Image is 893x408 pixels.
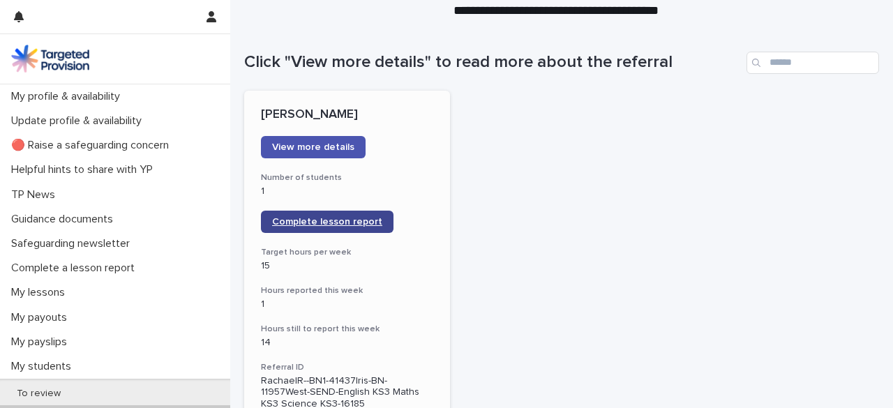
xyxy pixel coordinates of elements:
p: My payouts [6,311,78,324]
span: Complete lesson report [272,217,382,227]
a: View more details [261,136,366,158]
p: Safeguarding newsletter [6,237,141,250]
a: Complete lesson report [261,211,393,233]
p: 14 [261,337,433,349]
h3: Hours still to report this week [261,324,433,335]
p: TP News [6,188,66,202]
p: Helpful hints to share with YP [6,163,164,176]
p: 🔴 Raise a safeguarding concern [6,139,180,152]
h3: Referral ID [261,362,433,373]
p: Complete a lesson report [6,262,146,275]
p: To review [6,388,72,400]
p: 15 [261,260,433,272]
h3: Number of students [261,172,433,183]
p: My students [6,360,82,373]
p: My profile & availability [6,90,131,103]
img: M5nRWzHhSzIhMunXDL62 [11,45,89,73]
input: Search [746,52,879,74]
p: 1 [261,186,433,197]
p: 1 [261,299,433,310]
p: Guidance documents [6,213,124,226]
h3: Hours reported this week [261,285,433,296]
h1: Click "View more details" to read more about the referral [244,52,741,73]
p: Update profile & availability [6,114,153,128]
span: View more details [272,142,354,152]
h3: Target hours per week [261,247,433,258]
p: [PERSON_NAME] [261,107,433,123]
p: My payslips [6,335,78,349]
p: My lessons [6,286,76,299]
